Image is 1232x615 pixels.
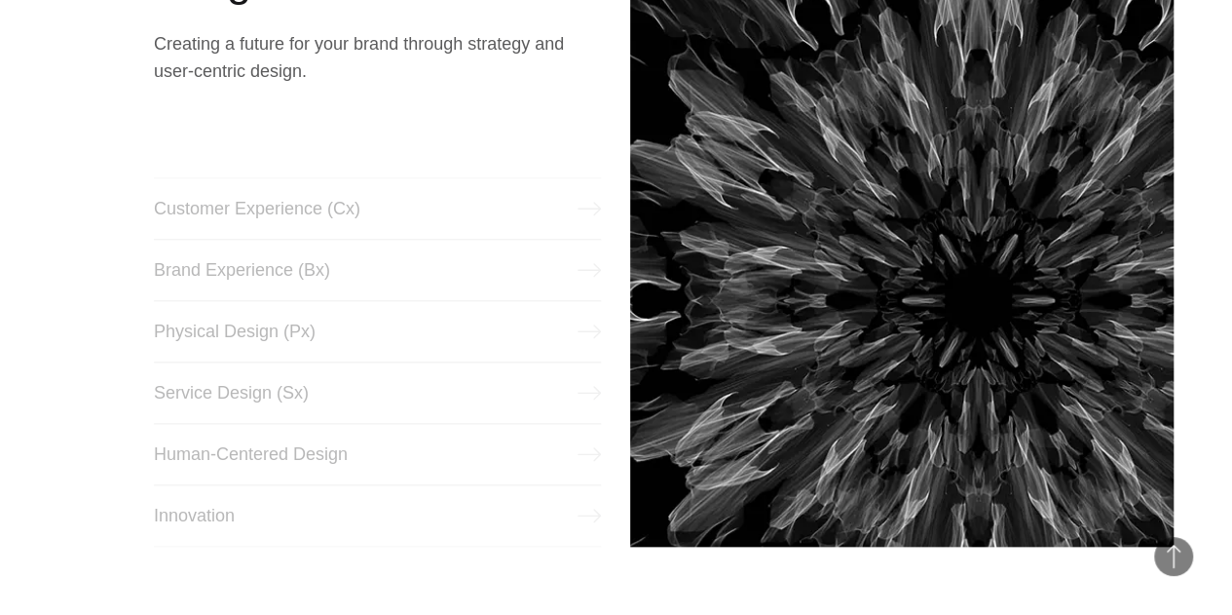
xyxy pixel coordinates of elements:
button: Back to Top [1154,537,1193,576]
p: Creating a future for your brand through strategy and user-centric design. [154,30,602,85]
a: Physical Design (Px) [154,300,602,363]
a: Innovation [154,484,602,547]
a: Human-Centered Design [154,423,602,485]
a: Customer Experience (Cx) [154,177,602,240]
a: Brand Experience (Bx) [154,239,602,301]
a: Service Design (Sx) [154,362,602,424]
